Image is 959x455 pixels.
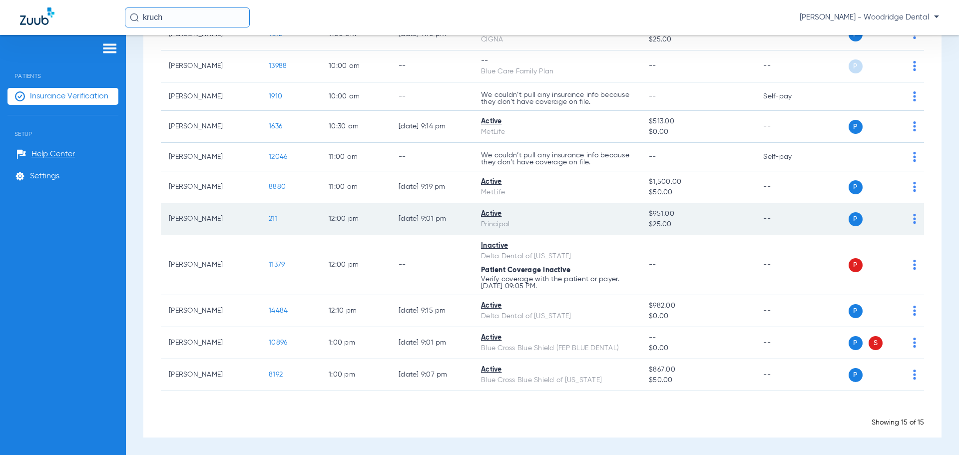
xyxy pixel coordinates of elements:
td: 11:00 AM [321,143,391,171]
span: $0.00 [649,311,747,322]
div: Principal [481,219,633,230]
span: Settings [30,171,59,181]
span: -- [649,62,656,69]
td: [PERSON_NAME] [161,235,261,295]
span: P [849,368,863,382]
td: -- [755,111,823,143]
span: -- [649,333,747,343]
td: [DATE] 9:14 PM [391,111,473,143]
td: 10:30 AM [321,111,391,143]
div: Active [481,116,633,127]
span: P [849,59,863,73]
td: -- [391,50,473,82]
td: -- [391,143,473,171]
span: P [849,304,863,318]
span: Patient Coverage Inactive [481,267,570,274]
div: MetLife [481,187,633,198]
img: group-dot-blue.svg [913,182,916,192]
td: 10:00 AM [321,50,391,82]
img: group-dot-blue.svg [913,61,916,71]
span: P [849,258,863,272]
p: We couldn’t pull any insurance info because they don’t have coverage on file. [481,91,633,105]
img: group-dot-blue.svg [913,370,916,380]
div: -- [481,56,633,66]
span: 14484 [269,307,288,314]
div: Active [481,365,633,375]
td: [DATE] 9:07 PM [391,359,473,391]
img: group-dot-blue.svg [913,121,916,131]
td: -- [755,171,823,203]
td: -- [755,50,823,82]
div: Active [481,177,633,187]
span: $50.00 [649,187,747,198]
span: $982.00 [649,301,747,311]
span: [PERSON_NAME] - Woodridge Dental [800,12,939,22]
p: We couldn’t pull any insurance info because they don’t have coverage on file. [481,152,633,166]
span: $867.00 [649,365,747,375]
td: -- [391,235,473,295]
img: group-dot-blue.svg [913,338,916,348]
img: group-dot-blue.svg [913,214,916,224]
span: 13988 [269,62,287,69]
div: Inactive [481,241,633,251]
div: CIGNA [481,34,633,45]
span: $0.00 [649,127,747,137]
td: 12:00 PM [321,235,391,295]
span: P [849,180,863,194]
span: Help Center [31,149,75,159]
td: Self-pay [755,82,823,111]
div: Delta Dental of [US_STATE] [481,311,633,322]
a: Help Center [16,149,75,159]
td: [PERSON_NAME] [161,50,261,82]
span: $1,500.00 [649,177,747,187]
td: [PERSON_NAME] [161,171,261,203]
span: $25.00 [649,219,747,230]
span: $50.00 [649,375,747,386]
span: 8192 [269,371,283,378]
div: Active [481,301,633,311]
div: Blue Care Family Plan [481,66,633,77]
div: Active [481,333,633,343]
span: 1636 [269,123,282,130]
td: -- [755,295,823,327]
td: [PERSON_NAME] [161,327,261,359]
td: [DATE] 9:19 PM [391,171,473,203]
td: [PERSON_NAME] [161,295,261,327]
img: Zuub Logo [20,7,54,25]
td: 11:00 AM [321,171,391,203]
td: [PERSON_NAME] [161,359,261,391]
span: 1910 [269,93,282,100]
td: -- [755,203,823,235]
span: -- [649,153,656,160]
td: -- [755,327,823,359]
div: MetLife [481,127,633,137]
td: [PERSON_NAME] [161,82,261,111]
span: 10896 [269,339,287,346]
span: P [849,120,863,134]
span: P [849,212,863,226]
span: S [869,336,883,350]
td: 12:00 PM [321,203,391,235]
span: -- [649,261,656,268]
span: $513.00 [649,116,747,127]
td: [PERSON_NAME] [161,143,261,171]
div: Blue Cross Blue Shield (FEP BLUE DENTAL) [481,343,633,354]
span: 11379 [269,261,285,268]
td: 1:00 PM [321,327,391,359]
td: 12:10 PM [321,295,391,327]
img: hamburger-icon [102,42,118,54]
img: Search Icon [130,13,139,22]
span: Insurance Verification [30,91,108,101]
img: group-dot-blue.svg [913,260,916,270]
span: 12046 [269,153,287,160]
div: Active [481,209,633,219]
img: group-dot-blue.svg [913,306,916,316]
div: Blue Cross Blue Shield of [US_STATE] [481,375,633,386]
td: [PERSON_NAME] [161,111,261,143]
td: 10:00 AM [321,82,391,111]
span: $25.00 [649,34,747,45]
td: [DATE] 9:01 PM [391,203,473,235]
span: $0.00 [649,343,747,354]
td: [PERSON_NAME] [161,203,261,235]
span: 8880 [269,183,286,190]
